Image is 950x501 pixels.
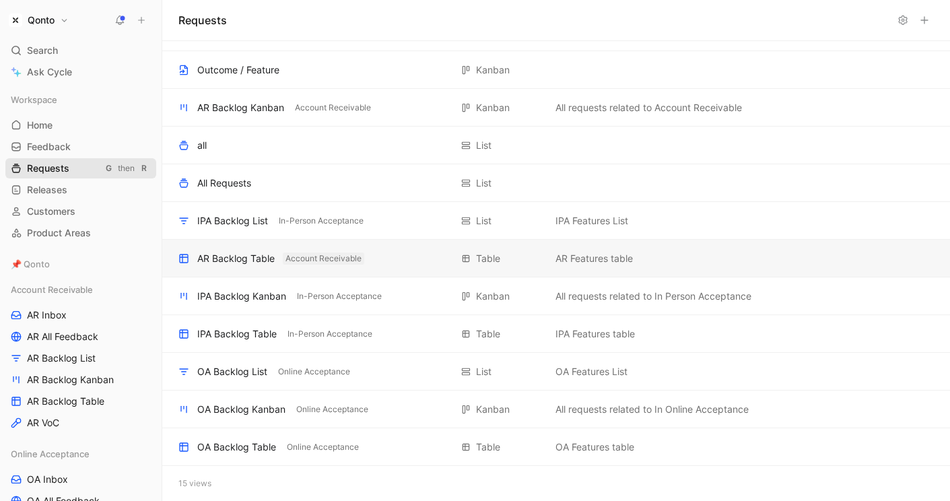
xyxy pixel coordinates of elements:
[27,183,67,197] span: Releases
[555,401,749,417] span: All requests related to In Online Acceptance
[476,175,491,191] div: List
[197,364,267,380] div: OA Backlog List
[476,100,510,116] div: Kanban
[162,428,950,466] div: OA Backlog TableOnline AcceptanceTableOA Features tableView actions
[285,328,375,340] button: In-Person Acceptance
[5,327,156,347] a: AR All Feedback
[162,391,950,428] div: OA Backlog KanbanOnline AcceptanceKanbanAll requests related to In Online AcceptanceView actions
[5,254,156,274] div: 📌 Qonto
[178,12,227,28] h1: Requests
[295,101,371,114] span: Account Receivable
[553,326,638,342] button: IPA Features table
[11,283,93,296] span: Account Receivable
[137,162,151,175] div: R
[296,403,368,416] span: Online Acceptance
[5,305,156,325] a: AR Inbox
[555,213,628,229] span: IPA Features List
[278,365,350,378] span: Online Acceptance
[284,441,362,453] button: Online Acceptance
[11,93,57,106] span: Workspace
[5,391,156,411] a: AR Backlog Table
[27,119,53,132] span: Home
[197,137,207,154] div: all
[292,102,374,114] button: Account Receivable
[162,277,950,315] div: IPA Backlog KanbanIn-Person AcceptanceKanbanAll requests related to In Person AcceptanceView actions
[162,466,950,501] div: 15 views
[118,162,135,175] div: then
[27,330,98,343] span: AR All Feedback
[285,252,362,265] span: Account Receivable
[555,439,634,455] span: OA Features table
[11,447,90,461] span: Online Acceptance
[197,175,251,191] div: All Requests
[9,13,22,27] img: Qonto
[553,250,636,267] button: AR Features table
[102,162,115,175] div: G
[27,162,69,175] span: Requests
[197,401,285,417] div: OA Backlog Kanban
[555,364,627,380] span: OA Features List
[283,253,364,265] button: Account Receivable
[5,444,156,464] div: Online Acceptance
[297,290,382,303] span: In-Person Acceptance
[197,288,286,304] div: IPA Backlog Kanban
[553,100,745,116] button: All requests related to Account Receivable
[553,401,751,417] button: All requests related to In Online Acceptance
[5,11,72,30] button: QontoQonto
[197,439,276,455] div: OA Backlog Table
[197,62,279,78] div: Outcome / Feature
[162,202,950,240] div: IPA Backlog ListIn-Person AcceptanceListIPA Features ListView actions
[5,348,156,368] a: AR Backlog List
[162,240,950,277] div: AR Backlog TableAccount ReceivableTableAR Features tableView actions
[553,364,630,380] button: OA Features List
[5,137,156,157] a: Feedback
[27,64,72,80] span: Ask Cycle
[5,90,156,110] div: Workspace
[5,158,156,178] a: RequestsGthenR
[294,403,371,415] button: Online Acceptance
[279,214,364,228] span: In-Person Acceptance
[27,140,71,154] span: Feedback
[5,279,156,433] div: Account ReceivableAR InboxAR All FeedbackAR Backlog ListAR Backlog KanbanAR Backlog TableAR VoC
[476,62,510,78] div: Kanban
[27,473,68,486] span: OA Inbox
[555,288,751,304] span: All requests related to In Person Acceptance
[27,205,75,218] span: Customers
[162,51,950,89] div: Outcome / FeatureKanbanView actions
[5,254,156,278] div: 📌 Qonto
[276,215,366,227] button: In-Person Acceptance
[5,180,156,200] a: Releases
[197,326,277,342] div: IPA Backlog Table
[287,440,359,454] span: Online Acceptance
[27,42,58,59] span: Search
[476,288,510,304] div: Kanban
[28,14,55,26] h1: Qonto
[27,352,96,365] span: AR Backlog List
[162,353,950,391] div: OA Backlog ListOnline AcceptanceListOA Features ListView actions
[162,89,950,127] div: AR Backlog KanbanAccount ReceivableKanbanAll requests related to Account ReceivableView actions
[5,279,156,300] div: Account Receivable
[553,213,631,229] button: IPA Features List
[5,40,156,61] div: Search
[5,413,156,433] a: AR VoC
[476,401,510,417] div: Kanban
[27,226,91,240] span: Product Areas
[275,366,353,378] button: Online Acceptance
[287,327,372,341] span: In-Person Acceptance
[476,250,500,267] div: Table
[476,364,491,380] div: List
[476,326,500,342] div: Table
[5,201,156,222] a: Customers
[553,439,637,455] button: OA Features table
[555,326,635,342] span: IPA Features table
[11,257,50,271] span: 📌 Qonto
[5,223,156,243] a: Product Areas
[5,370,156,390] a: AR Backlog Kanban
[162,315,950,353] div: IPA Backlog TableIn-Person AcceptanceTableIPA Features tableView actions
[476,137,491,154] div: List
[27,308,67,322] span: AR Inbox
[27,373,114,387] span: AR Backlog Kanban
[5,62,156,82] a: Ask Cycle
[476,439,500,455] div: Table
[294,290,384,302] button: In-Person Acceptance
